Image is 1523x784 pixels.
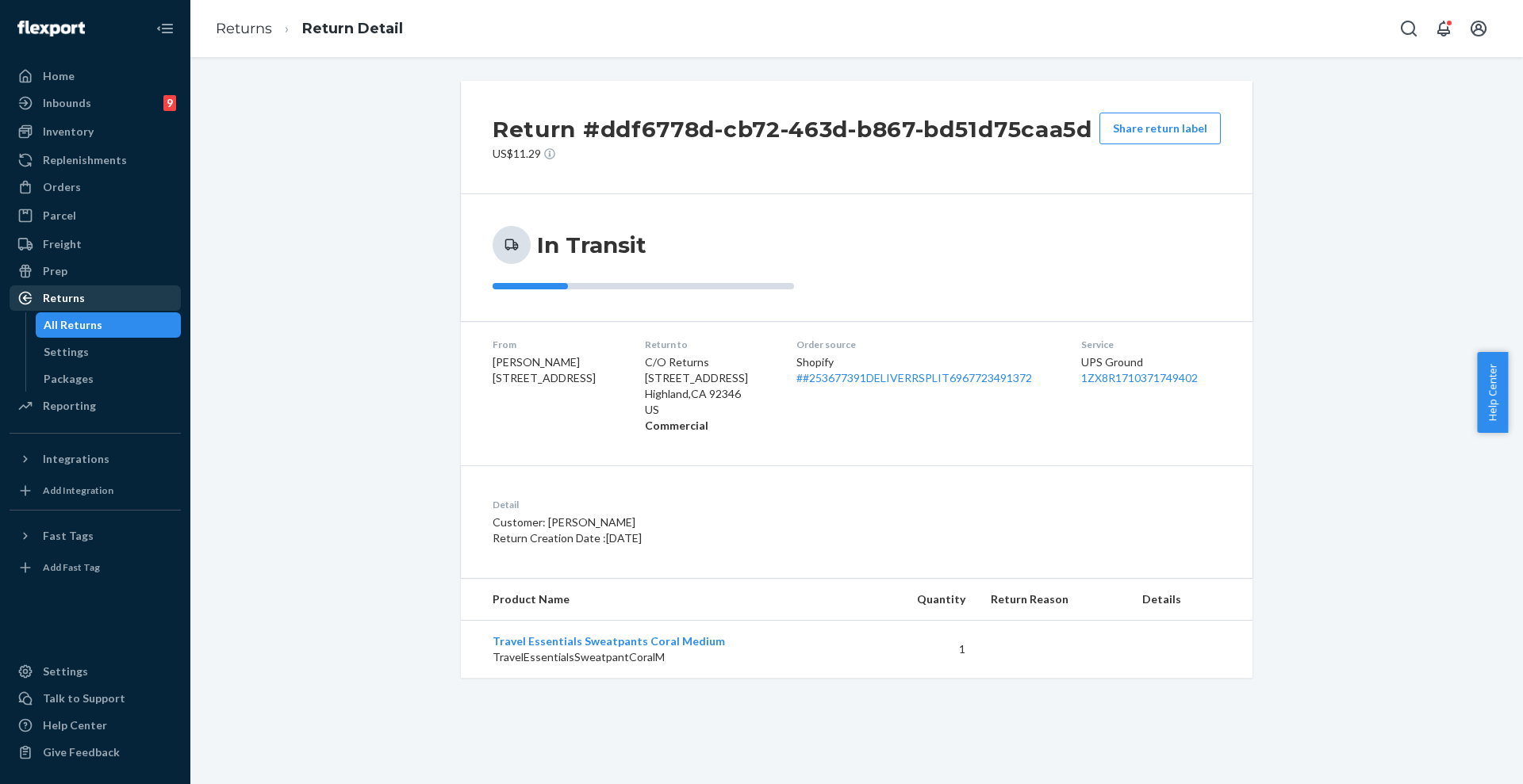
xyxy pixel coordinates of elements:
[17,21,85,36] img: Flexport logo
[43,451,109,467] div: Integrations
[10,203,181,228] a: Parcel
[645,419,708,432] strong: Commercial
[869,579,977,621] th: Quantity
[44,371,94,387] div: Packages
[645,402,772,418] p: US
[43,528,94,544] div: Fast Tags
[10,523,181,549] button: Fast Tags
[149,13,181,44] button: Close Navigation
[1428,13,1460,44] button: Open notifications
[1081,371,1198,384] a: 1ZX8R1710371749402
[537,231,646,259] h3: In Transit
[43,179,81,195] div: Orders
[493,338,620,351] dt: From
[43,560,100,574] div: Add Fast Tag
[43,95,91,111] div: Inbounds
[43,744,120,760] div: Give Feedback
[43,263,67,279] div: Prep
[302,20,403,37] a: Return Detail
[10,90,181,116] a: Inbounds9
[1130,579,1253,621] th: Details
[1099,113,1221,144] button: Share return label
[43,664,88,679] div: Settings
[44,344,89,360] div: Settings
[36,339,182,365] a: Settings
[493,498,931,511] dt: Detail
[461,579,869,621] th: Product Name
[1477,352,1508,433] button: Help Center
[43,208,76,224] div: Parcel
[493,146,1092,162] p: US$11.29
[493,530,931,546] p: Return Creation Date : [DATE]
[10,285,181,311] a: Returns
[493,634,725,648] a: Travel Essentials Sweatpants Coral Medium
[645,386,772,402] p: Highland , CA 92346
[10,119,181,144] a: Inventory
[43,152,127,168] div: Replenishments
[203,6,416,52] ol: breadcrumbs
[645,370,772,386] p: [STREET_ADDRESS]
[43,690,125,706] div: Talk to Support
[10,147,181,173] a: Replenishments
[796,371,1032,384] a: ##253677391DELIVERRSPLIT6967723491372
[10,231,181,257] a: Freight
[796,338,1056,351] dt: Order source
[43,484,113,497] div: Add Integration
[10,63,181,89] a: Home
[1393,13,1425,44] button: Open Search Box
[36,366,182,392] a: Packages
[43,290,85,306] div: Returns
[645,338,772,351] dt: Return to
[43,398,96,414] div: Reporting
[43,68,75,84] div: Home
[44,317,102,333] div: All Returns
[645,354,772,370] p: C/O Returns
[10,686,181,711] a: Talk to Support
[10,393,181,419] a: Reporting
[43,236,82,252] div: Freight
[493,649,856,665] p: TravelEssentialsSweatpantCoralM
[36,312,182,338] a: All Returns
[216,20,272,37] a: Returns
[493,355,596,384] span: [PERSON_NAME] [STREET_ADDRESS]
[796,354,1056,386] div: Shopify
[1463,13,1494,44] button: Open account menu
[10,478,181,503] a: Add Integration
[1081,338,1222,351] dt: Service
[163,95,176,111] div: 9
[978,579,1130,621] th: Return Reason
[10,446,181,472] button: Integrations
[1081,355,1143,369] span: UPS Ground
[10,555,181,580] a: Add Fast Tag
[10,659,181,684] a: Settings
[10,713,181,738] a: Help Center
[493,113,1092,146] h2: Return #ddf6778d-cb72-463d-b867-bd51d75caa5d
[43,124,94,140] div: Inventory
[10,174,181,200] a: Orders
[869,621,977,679] td: 1
[10,740,181,765] button: Give Feedback
[493,514,931,530] p: Customer: [PERSON_NAME]
[43,717,107,733] div: Help Center
[10,258,181,284] a: Prep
